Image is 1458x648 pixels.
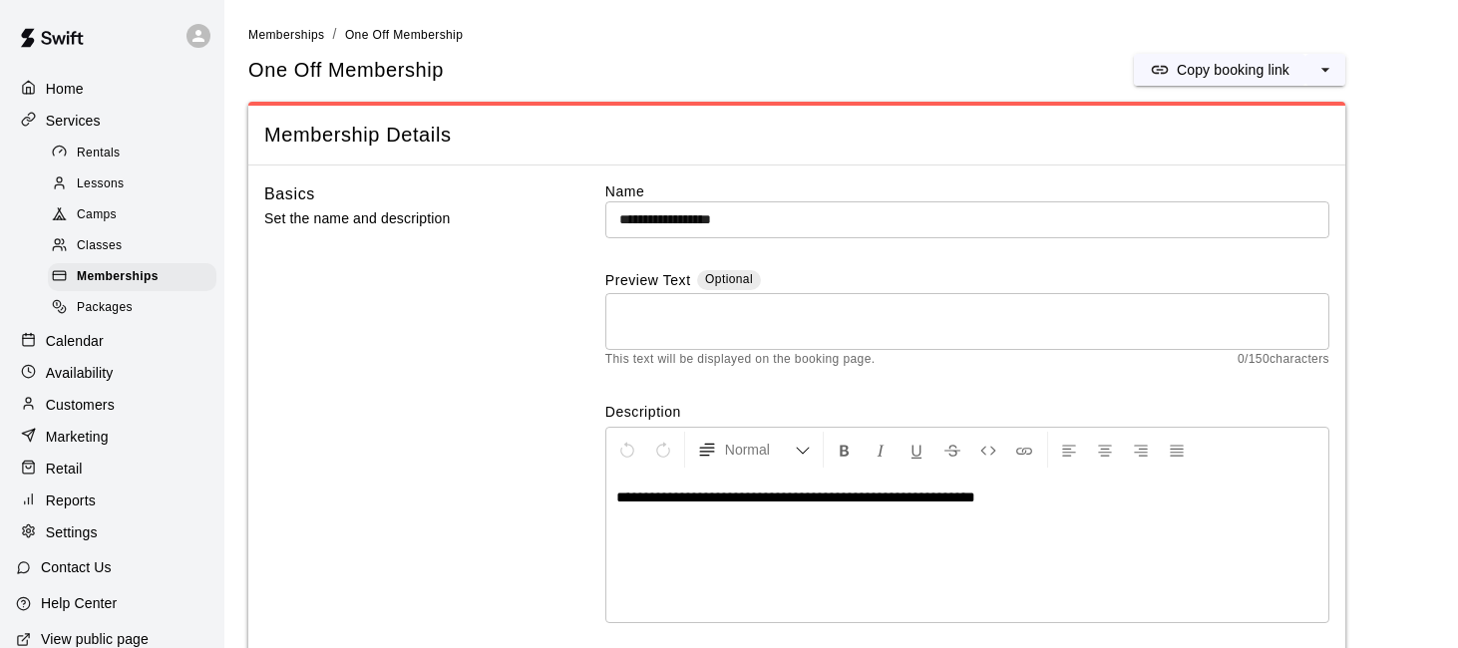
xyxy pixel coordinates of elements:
a: Retail [16,454,208,484]
span: Optional [705,272,753,286]
button: Format Strikethrough [935,432,969,468]
p: Set the name and description [264,206,542,231]
a: Camps [48,200,224,231]
div: Classes [48,232,216,260]
span: Camps [77,205,117,225]
div: Camps [48,201,216,229]
span: 0 / 150 characters [1238,350,1329,370]
a: Customers [16,390,208,420]
p: Marketing [46,427,109,447]
span: Memberships [248,28,324,42]
a: Reports [16,486,208,515]
span: Memberships [77,267,159,287]
p: Retail [46,459,83,479]
li: / [332,24,336,45]
span: This text will be displayed on the booking page. [605,350,876,370]
button: Center Align [1088,432,1122,468]
a: Rentals [48,138,224,168]
p: Reports [46,490,96,510]
p: Services [46,111,101,131]
span: Membership Details [264,122,1329,149]
a: Services [16,106,208,136]
p: Settings [46,522,98,542]
span: Normal [725,440,795,460]
button: Format Underline [900,432,933,468]
p: Help Center [41,593,117,613]
a: Classes [48,231,224,262]
p: Copy booking link [1177,60,1289,80]
p: Contact Us [41,557,112,577]
span: Rentals [77,144,121,163]
label: Preview Text [605,270,691,293]
button: Formatting Options [689,432,819,468]
p: Availability [46,363,114,383]
h6: Basics [264,181,315,207]
button: Undo [610,432,644,468]
a: Marketing [16,422,208,452]
a: Memberships [248,26,324,42]
button: Left Align [1052,432,1086,468]
button: select merge strategy [1305,54,1345,86]
button: Copy booking link [1134,54,1305,86]
div: Rentals [48,140,216,167]
button: Right Align [1124,432,1158,468]
div: Memberships [48,263,216,291]
button: Format Italics [864,432,898,468]
span: One Off Membership [345,28,463,42]
div: split button [1134,54,1345,86]
span: One Off Membership [248,57,444,84]
span: Classes [77,236,122,256]
label: Name [605,181,1329,201]
button: Format Bold [828,432,862,468]
a: Availability [16,358,208,388]
a: Home [16,74,208,104]
button: Insert Code [971,432,1005,468]
p: Calendar [46,331,104,351]
nav: breadcrumb [248,24,1434,46]
a: Lessons [48,168,224,199]
a: Memberships [48,262,224,293]
p: Home [46,79,84,99]
span: Packages [77,298,133,318]
p: Customers [46,395,115,415]
span: Lessons [77,174,125,194]
button: Redo [646,432,680,468]
div: Lessons [48,170,216,198]
button: Insert Link [1007,432,1041,468]
a: Packages [48,293,224,324]
div: Packages [48,294,216,322]
a: Settings [16,517,208,547]
label: Description [605,402,1329,422]
button: Justify Align [1160,432,1194,468]
a: Calendar [16,326,208,356]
